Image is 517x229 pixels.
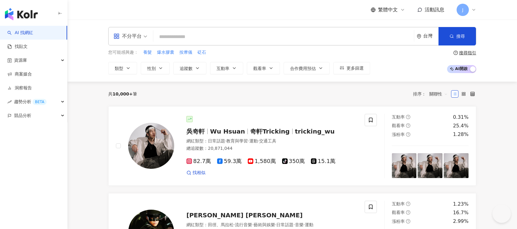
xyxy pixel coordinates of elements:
[425,7,444,13] span: 活動訊息
[249,138,258,143] span: 運動
[276,222,293,227] span: 日常話題
[406,132,410,137] span: question-circle
[128,123,174,169] img: KOL Avatar
[186,138,357,144] div: 網紅類型 ：
[147,66,156,71] span: 性別
[7,85,32,91] a: 洞察報告
[235,222,252,227] span: 流行音樂
[7,30,33,36] a: searchAI 找網紅
[248,138,249,143] span: ·
[295,128,335,135] span: tricking_wu
[179,49,192,56] span: 按摩儀
[179,49,193,56] button: 按摩儀
[392,153,417,178] img: post-image
[462,6,463,13] span: J
[418,153,442,178] img: post-image
[113,31,142,41] div: 不分平台
[14,53,27,67] span: 資源庫
[113,91,133,96] span: 10,000+
[186,146,357,152] div: 總追蹤數 ： 20,871,044
[392,114,405,119] span: 互動率
[492,204,511,223] iframe: Help Scout Beacon - Open
[210,128,245,135] span: Wu Hsuan
[252,222,253,227] span: ·
[197,49,206,56] button: 砭石
[33,99,47,105] div: BETA
[406,115,410,119] span: question-circle
[438,27,476,45] button: 搜尋
[208,222,234,227] span: 田徑、馬拉松
[406,219,410,223] span: question-circle
[456,34,465,39] span: 搜尋
[217,158,242,165] span: 59.3萬
[347,66,364,71] span: 更多篩選
[113,33,120,39] span: appstore
[392,201,405,206] span: 互動率
[173,62,206,74] button: 追蹤數
[423,33,438,39] div: 台灣
[429,89,448,99] span: 關聯性
[226,138,248,143] span: 教育與學習
[406,202,410,206] span: question-circle
[108,106,476,186] a: KOL Avatar吳奇軒Wu Hsuan奇軒Trickingtricking_wu網紅類型：日常話題·教育與學習·運動·交通工具總追蹤數：20,871,04482.7萬59.3萬1,580萬3...
[259,138,276,143] span: 交通工具
[7,100,12,104] span: rise
[247,62,280,74] button: 觀看率
[141,62,170,74] button: 性別
[186,222,357,228] div: 網紅類型 ：
[258,138,259,143] span: ·
[413,89,451,99] div: 排序：
[453,201,469,208] div: 1.23%
[378,6,398,13] span: 繁體中文
[108,49,138,56] span: 您可能感興趣：
[392,132,405,137] span: 漲粉率
[284,62,330,74] button: 合作費用預估
[193,170,205,176] span: 找相似
[459,50,476,55] div: 搜尋指引
[143,49,152,56] button: 養髮
[293,222,295,227] span: ·
[186,128,205,135] span: 吳奇軒
[444,153,469,178] img: post-image
[453,122,469,129] div: 25.4%
[392,219,405,224] span: 漲粉率
[216,66,229,71] span: 互動率
[392,123,405,128] span: 觀看率
[7,71,32,77] a: 商案媒合
[453,218,469,225] div: 2.99%
[210,62,243,74] button: 互動率
[406,210,410,215] span: question-circle
[417,34,421,39] span: environment
[234,222,235,227] span: ·
[115,66,123,71] span: 類型
[186,170,205,176] a: 找相似
[108,62,137,74] button: 類型
[108,91,137,96] div: 共 筆
[14,95,47,109] span: 趨勢分析
[250,128,290,135] span: 奇軒Tricking
[453,209,469,216] div: 16.7%
[453,131,469,138] div: 1.28%
[208,138,225,143] span: 日常話題
[275,222,276,227] span: ·
[333,62,370,74] button: 更多篩選
[248,158,276,165] span: 1,580萬
[254,222,275,227] span: 藝術與娛樂
[225,138,226,143] span: ·
[143,49,152,56] span: 養髮
[197,49,206,56] span: 砭石
[454,51,458,55] span: question-circle
[157,49,174,56] span: 爆水膠囊
[282,158,305,165] span: 350萬
[7,44,28,50] a: 找貼文
[305,222,313,227] span: 運動
[157,49,174,56] button: 爆水膠囊
[295,222,304,227] span: 音樂
[180,66,193,71] span: 追蹤數
[290,66,316,71] span: 合作費用預估
[14,109,31,122] span: 競品分析
[186,158,211,165] span: 82.7萬
[453,114,469,121] div: 0.31%
[253,66,266,71] span: 觀看率
[392,210,405,215] span: 觀看率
